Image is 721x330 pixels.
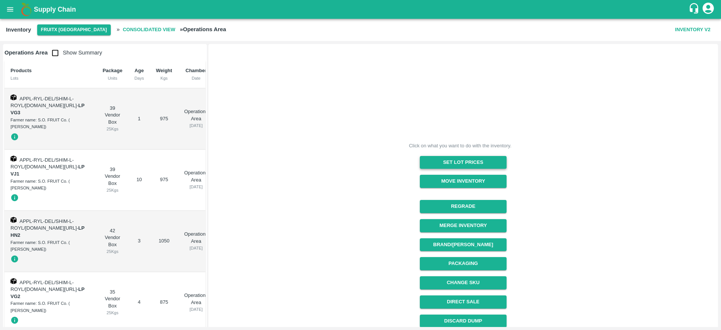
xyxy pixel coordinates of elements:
img: box [11,217,17,223]
td: 1 [128,88,150,150]
b: » Operations Area [180,26,226,32]
p: Operations Area [184,108,208,122]
b: Operations Area [5,50,48,56]
div: Farmer name: S.O. FRUIT Co. ( [PERSON_NAME]) [11,178,91,192]
div: [DATE] [184,183,208,190]
div: [DATE] [184,306,208,313]
b: Chamber [186,68,207,73]
h2: » [117,23,226,36]
img: box [11,94,17,100]
button: Select DC [37,24,111,35]
button: Set Lot Prices [420,156,507,169]
span: Show Summary [48,50,102,56]
button: Change SKU [420,276,507,289]
button: Move Inventory [420,175,507,188]
div: Date [184,75,208,82]
div: account of current user [701,2,715,17]
a: Supply Chain [34,4,688,15]
span: APPL-RYL-DEL/SHIM-L-ROYL/[DOMAIN_NAME][URL] [11,218,77,231]
button: Merge Inventory [420,219,507,232]
span: Consolidated View [120,23,178,36]
span: APPL-RYL-DEL/SHIM-L-ROYL/[DOMAIN_NAME][URL] [11,96,77,109]
span: - [11,103,84,115]
b: Consolidated View [123,26,175,34]
td: 10 [128,150,150,211]
span: - [11,225,84,238]
strong: LP HN2 [11,225,84,238]
button: Inventory V2 [672,23,713,36]
div: 35 Vendor Box [103,289,122,316]
div: 25 Kgs [103,126,122,132]
div: Farmer name: S.O. FRUIT Co. ( [PERSON_NAME]) [11,117,91,130]
button: Packaging [420,257,507,270]
span: 1050 [158,238,169,244]
strong: LP VJ1 [11,164,84,177]
div: 25 Kgs [103,248,122,255]
span: 975 [160,116,168,121]
img: box [11,156,17,162]
div: Kgs [156,75,172,82]
button: Brand/[PERSON_NAME] [420,238,507,251]
b: Weight [156,68,172,73]
b: Supply Chain [34,6,76,13]
span: 875 [160,299,168,305]
button: Direct Sale [420,295,507,309]
strong: LP VG3 [11,103,84,115]
div: Days [134,75,144,82]
span: APPL-RYL-DEL/SHIM-L-ROYL/[DOMAIN_NAME][URL] [11,280,77,292]
div: Lots [11,75,91,82]
button: Regrade [420,200,507,213]
div: Farmer name: S.O. FRUIT Co. ( [PERSON_NAME]) [11,300,91,314]
button: open drawer [2,1,19,18]
div: Farmer name: S.O. FRUIT Co. ( [PERSON_NAME]) [11,239,91,253]
img: box [11,278,17,284]
button: Discard Dump [420,315,507,328]
span: - [11,286,84,299]
div: Units [103,75,122,82]
div: [DATE] [184,245,208,251]
b: Package [103,68,122,73]
div: [DATE] [184,122,208,129]
div: 39 Vendor Box [103,105,122,133]
img: logo [19,2,34,17]
td: 3 [128,211,150,272]
span: 975 [160,177,168,182]
b: Products [11,68,32,73]
div: 25 Kgs [103,187,122,194]
div: 25 Kgs [103,309,122,316]
span: - [11,164,84,177]
p: Operations Area [184,170,208,183]
div: 39 Vendor Box [103,166,122,194]
div: customer-support [688,3,701,16]
b: Inventory [6,27,31,33]
p: Operations Area [184,292,208,306]
strong: LP VG2 [11,286,84,299]
p: Operations Area [184,231,208,245]
b: Age [134,68,144,73]
div: 42 Vendor Box [103,227,122,255]
span: APPL-RYL-DEL/SHIM-L-ROYL/[DOMAIN_NAME][URL] [11,157,77,170]
div: Click on what you want to do with the inventory. [409,142,511,150]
